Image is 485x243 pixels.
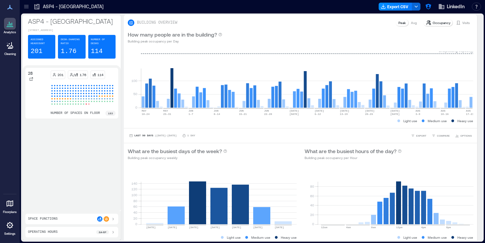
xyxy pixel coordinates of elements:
text: 17-23 [466,113,474,116]
p: Heavy use [281,235,297,240]
p: Occupancy [433,20,450,25]
text: 4pm [421,226,426,229]
text: 12pm [396,226,402,229]
tspan: 80 [310,184,314,188]
tspan: 60 [310,194,314,198]
p: Heavy use [457,118,473,123]
p: 8a - 6p [99,230,106,234]
p: Building peak occupancy per Hour [305,155,402,160]
text: [DATE] [275,226,284,229]
p: Visits [462,20,470,25]
tspan: 80 [133,199,137,203]
p: ASP4 - [GEOGRAPHIC_DATA] [28,16,116,26]
text: 8am [371,226,376,229]
p: Light use [227,235,241,240]
p: Medium use [428,118,447,123]
text: [DATE] [365,109,375,112]
text: MAY [163,109,168,112]
p: Operating Hours [28,229,58,235]
text: 18-24 [142,113,149,116]
p: BUILDING OVERVIEW [137,20,177,25]
p: 1.76 [61,47,76,56]
p: Heavy use [457,235,473,240]
p: Number of Desks [91,38,113,45]
p: Assigned Headcount [31,38,53,45]
a: Analytics [2,16,18,36]
text: [DATE] [168,226,177,229]
text: 13-19 [340,113,348,116]
tspan: 20 [133,216,137,220]
p: Building peak occupancy per Day [128,39,222,44]
text: [DATE] [253,226,263,229]
p: 1.76 [80,72,86,77]
p: Floorplans [3,210,17,214]
text: AUG [466,109,471,112]
text: [DATE] [232,226,241,229]
text: AUG [416,109,420,112]
p: 114 [97,72,103,77]
p: Avg [411,20,417,25]
text: [DATE] [289,109,299,112]
p: Medium use [428,235,447,240]
text: MAY [142,109,147,112]
tspan: 20 [310,213,314,217]
p: / [73,72,74,77]
p: 183 [108,111,113,115]
text: [DATE] [146,226,156,229]
text: 8pm [446,226,451,229]
p: [STREET_ADDRESS] [28,28,116,32]
text: JUN [239,109,244,112]
p: number of spaces on floor [51,111,100,116]
tspan: 120 [131,187,137,191]
button: Last 90 Days |[DATE]-[DATE] [128,132,178,139]
a: Floorplans [1,196,19,216]
text: 8-14 [214,113,220,116]
text: 10-16 [441,113,449,116]
button: COMPARE [430,132,451,139]
p: Settings [4,232,15,236]
text: [DATE] [340,109,349,112]
tspan: 0 [312,222,314,226]
p: 1 Day [187,134,195,138]
p: 28 [28,70,33,76]
p: Analytics [4,30,16,34]
p: 114 [91,47,103,56]
text: 3-9 [416,113,420,116]
tspan: 60 [133,204,137,208]
text: 6-12 [314,113,321,116]
tspan: 140 [131,181,137,185]
span: EXPORT [416,134,426,138]
text: 22-28 [264,113,272,116]
text: [DATE] [314,109,324,112]
tspan: 40 [133,210,137,214]
tspan: 50 [133,92,137,96]
text: 15-21 [239,113,247,116]
text: 4am [346,226,351,229]
p: Cleaning [4,52,16,56]
tspan: 0 [135,222,137,226]
span: COMPARE [437,134,450,138]
p: Light use [403,235,417,240]
text: 25-31 [163,113,171,116]
text: [DATE] [189,226,199,229]
a: Settings [2,217,18,238]
p: Light use [403,118,417,123]
p: ASP4 - [GEOGRAPHIC_DATA] [43,3,103,10]
text: AUG [441,109,446,112]
p: Space Functions [28,216,58,222]
p: Peak [398,20,406,25]
text: [DATE] [390,109,400,112]
button: LinkedIn [436,1,467,12]
text: JUN [188,109,193,112]
p: What are the busiest hours of the day? [305,147,396,155]
text: [DATE] [289,113,299,116]
button: OPTIONS [454,132,473,139]
p: Building peak occupancy weekly [128,155,227,160]
a: Cleaning [2,38,18,58]
button: Export CSV [379,3,412,11]
text: JUN [214,109,219,112]
text: 1-7 [188,113,193,116]
text: [DATE] [210,226,220,229]
text: [DATE] [390,113,400,116]
text: JUN [264,109,269,112]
